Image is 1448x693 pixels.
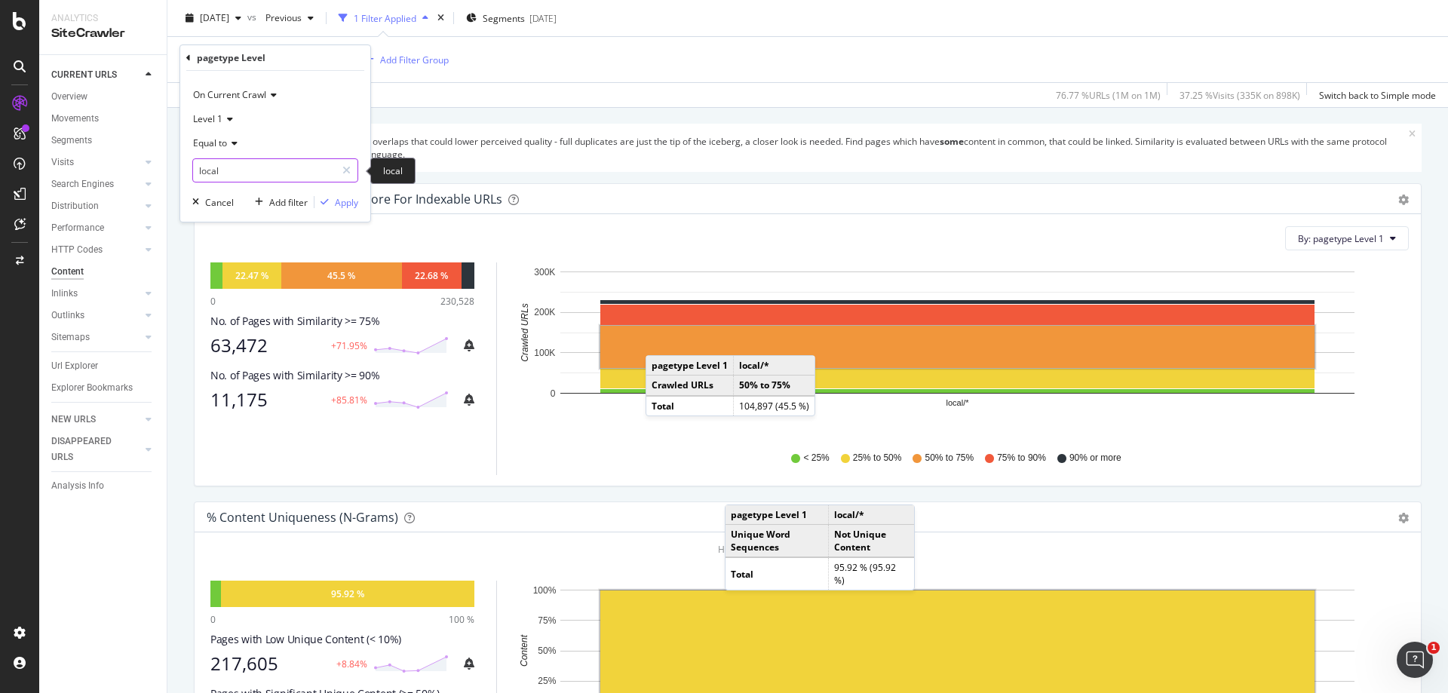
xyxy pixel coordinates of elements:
div: HTTP Codes [51,242,103,258]
a: DISAPPEARED URLS [51,434,141,465]
td: Total [726,557,829,590]
a: Overview [51,89,156,105]
div: Movements [51,111,99,127]
div: NEW URLS [51,412,96,428]
div: Search Engines [51,176,114,192]
div: [DATE] [529,11,557,24]
div: Visits [51,155,74,170]
td: pagetype Level 1 [646,356,734,376]
td: local/* [734,356,815,376]
text: Crawled URLs [520,304,530,362]
div: bell-plus [464,339,474,351]
div: 63,472 [210,335,322,356]
div: Sitemaps [51,330,90,345]
div: 11,175 [210,389,322,410]
div: +71.95% [331,339,367,352]
div: 217,605 [210,653,327,674]
text: 100% [533,585,557,596]
div: times [434,11,447,26]
div: Cancel [205,196,234,209]
div: Analysis Info [51,478,104,494]
div: Identify significant content overlaps that could lower perceived quality - full duplicates are ju... [260,135,1409,161]
iframe: Intercom live chat [1397,642,1433,678]
div: Add filter [269,196,308,209]
div: Apply [335,196,358,209]
span: 25% to 50% [853,452,902,465]
div: local [370,158,416,184]
div: Overview [51,89,87,105]
a: Inlinks [51,286,141,302]
div: 22.47 % [235,269,268,282]
td: pagetype Level 1 [726,505,829,525]
a: HTTP Codes [51,242,141,258]
div: Inlinks [51,286,78,302]
div: No. of Pages with Similarity >= 90% [210,368,474,383]
a: Performance [51,220,141,236]
span: 1 [1428,642,1440,654]
span: 50% to 75% [925,452,974,465]
div: gear [1398,513,1409,523]
span: By: pagetype Level 1 [1298,232,1384,245]
div: gear [1398,195,1409,205]
span: 2025 Sep. 21st [200,11,229,24]
div: Analytics [51,12,155,25]
a: Movements [51,111,156,127]
button: Switch back to Simple mode [1313,83,1436,107]
span: < 25% [803,452,829,465]
text: Content [519,635,529,667]
span: Previous [259,11,302,24]
td: Not Unique Content [829,524,914,557]
td: 104,897 (45.5 %) [734,396,815,415]
text: 100K [534,348,555,358]
strong: some [940,135,964,148]
div: bell-plus [464,394,474,406]
a: Content [51,264,156,280]
a: CURRENT URLS [51,67,141,83]
button: Previous [259,6,320,30]
button: Apply [314,195,358,210]
div: +85.81% [331,394,367,406]
span: 75% to 90% [997,452,1046,465]
span: Equal to [193,136,227,149]
div: 230,528 [440,295,474,308]
text: 0 [551,388,556,399]
div: 22.68 % [415,269,448,282]
text: 200K [534,308,555,318]
div: 0 [210,613,216,626]
td: Unique Word Sequences [726,524,829,557]
button: 1 Filter Applied [333,6,434,30]
button: [DATE] [179,6,247,30]
div: Switch back to Simple mode [1319,88,1436,101]
div: No. of Pages with Similarity >= 75% [210,314,474,329]
div: SiteCrawler [51,25,155,42]
div: Segments [51,133,92,149]
td: Crawled URLs [646,376,734,396]
span: vs [247,10,259,23]
a: Explorer Bookmarks [51,380,156,396]
a: Search Engines [51,176,141,192]
text: 50% [538,645,556,656]
div: +8.84% [336,658,367,670]
div: DISAPPEARED URLS [51,434,127,465]
a: Sitemaps [51,330,141,345]
div: 1 Filter Applied [354,11,416,24]
button: Add filter [249,195,308,210]
div: pagetype Level [197,51,265,64]
svg: A chart. [515,262,1397,437]
div: Distribution [51,198,99,214]
div: Performance [51,220,104,236]
div: CURRENT URLS [51,67,117,83]
a: Analysis Info [51,478,156,494]
div: Content [51,264,84,280]
button: By: pagetype Level 1 [1285,226,1409,250]
div: 95.92 % [331,587,364,600]
span: Level 1 [193,112,222,125]
div: 0 [210,295,216,308]
span: On Current Crawl [193,88,266,101]
div: 45.5 % [327,269,355,282]
a: Segments [51,133,156,149]
a: Distribution [51,198,141,214]
a: Visits [51,155,141,170]
td: 95.92 % (95.92 %) [829,557,914,590]
a: Url Explorer [51,358,156,374]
